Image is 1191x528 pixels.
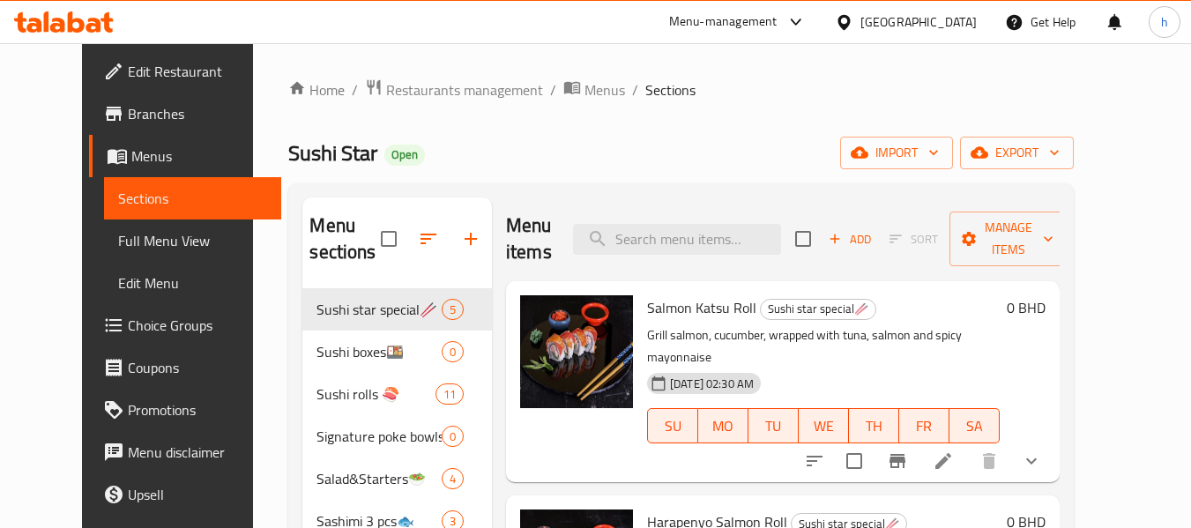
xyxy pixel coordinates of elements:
a: Full Menu View [104,219,281,262]
button: export [960,137,1074,169]
span: Manage items [964,217,1053,261]
span: Coupons [128,357,267,378]
button: MO [698,408,748,443]
div: Open [384,145,425,166]
svg: Show Choices [1021,450,1042,472]
div: items [442,468,464,489]
span: Edit Restaurant [128,61,267,82]
span: Sushi Star [288,133,377,173]
a: Restaurants management [365,78,543,101]
li: / [632,79,638,100]
span: h [1161,12,1168,32]
a: Coupons [89,346,281,389]
span: Menus [584,79,625,100]
h6: 0 BHD [1007,295,1046,320]
span: Signature poke bowls🥑 [316,426,441,447]
span: Branches [128,103,267,124]
a: Upsell [89,473,281,516]
div: [GEOGRAPHIC_DATA] [860,12,977,32]
span: Menu disclaimer [128,442,267,463]
a: Menu disclaimer [89,431,281,473]
span: 0 [443,428,463,445]
span: Select to update [836,442,873,480]
a: Menus [563,78,625,101]
button: FR [899,408,949,443]
span: TH [856,413,892,439]
li: / [550,79,556,100]
button: Branch-specific-item [876,440,919,482]
span: SU [655,413,691,439]
span: Sections [118,188,267,209]
span: Sections [645,79,696,100]
li: / [352,79,358,100]
button: WE [799,408,849,443]
span: export [974,142,1060,164]
h2: Menu sections [309,212,381,265]
span: 11 [436,386,463,403]
span: TU [756,413,792,439]
h2: Menu items [506,212,552,265]
span: Upsell [128,484,267,505]
div: Sushi star special🥢 [760,299,876,320]
div: Signature poke bowls🥑0 [302,415,492,457]
span: 4 [443,471,463,487]
span: WE [806,413,842,439]
span: Select all sections [370,220,407,257]
span: import [854,142,939,164]
a: Edit Restaurant [89,50,281,93]
button: Add section [450,218,492,260]
span: SA [957,413,993,439]
span: Sushi rolls 🍣 [316,383,435,405]
a: Menus [89,135,281,177]
span: Promotions [128,399,267,420]
div: items [435,383,464,405]
span: Restaurants management [386,79,543,100]
div: Menu-management [669,11,778,33]
span: Sushi star special🥢 [316,299,441,320]
a: Edit Menu [104,262,281,304]
a: Home [288,79,345,100]
span: Open [384,147,425,162]
span: Sushi boxes🍱 [316,341,441,362]
a: Promotions [89,389,281,431]
a: Choice Groups [89,304,281,346]
button: SA [949,408,1000,443]
a: Sections [104,177,281,219]
span: Menus [131,145,267,167]
span: Add item [822,226,878,253]
span: Salad&Starters🥗 [316,468,441,489]
div: Sushi boxes🍱0 [302,331,492,373]
span: Edit Menu [118,272,267,294]
span: Select section first [878,226,949,253]
input: search [573,224,781,255]
span: 5 [443,301,463,318]
img: Salmon Katsu Roll [520,295,633,408]
a: Edit menu item [933,450,954,472]
span: FR [906,413,942,439]
span: Add [826,229,874,249]
span: Sushi star special🥢 [761,299,875,319]
span: 0 [443,344,463,361]
span: Choice Groups [128,315,267,336]
button: delete [968,440,1010,482]
span: Salmon Katsu Roll [647,294,756,321]
span: Select section [785,220,822,257]
div: items [442,426,464,447]
button: show more [1010,440,1053,482]
button: import [840,137,953,169]
button: Add [822,226,878,253]
span: Sort sections [407,218,450,260]
span: [DATE] 02:30 AM [663,376,761,392]
p: Grill salmon, cucumber, wrapped with tuna, salmon and spicy mayonnaise [647,324,1000,368]
button: sort-choices [793,440,836,482]
span: MO [705,413,741,439]
div: items [442,299,464,320]
nav: breadcrumb [288,78,1073,101]
button: TH [849,408,899,443]
div: Salad&Starters🥗4 [302,457,492,500]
